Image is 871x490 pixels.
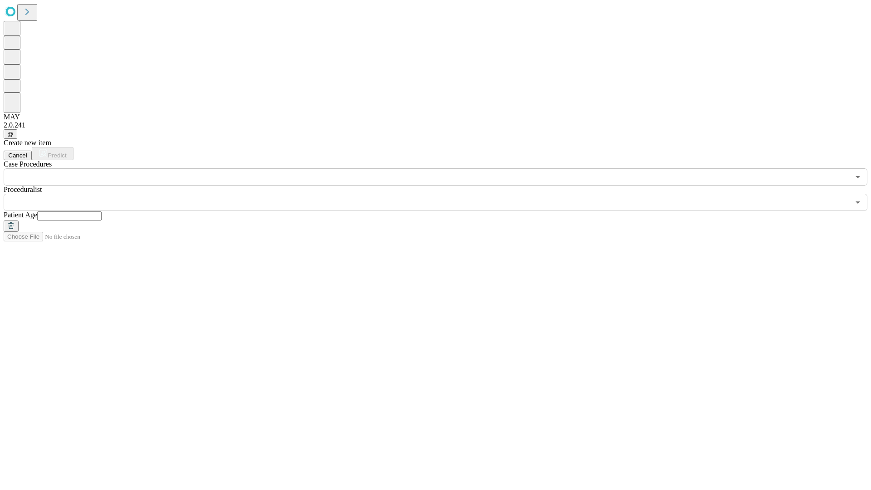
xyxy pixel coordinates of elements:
[4,129,17,139] button: @
[8,152,27,159] span: Cancel
[4,139,51,147] span: Create new item
[4,121,867,129] div: 2.0.241
[4,113,867,121] div: MAY
[48,152,66,159] span: Predict
[4,211,37,219] span: Patient Age
[851,171,864,183] button: Open
[32,147,73,160] button: Predict
[4,151,32,160] button: Cancel
[4,160,52,168] span: Scheduled Procedure
[7,131,14,137] span: @
[851,196,864,209] button: Open
[4,186,42,193] span: Proceduralist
